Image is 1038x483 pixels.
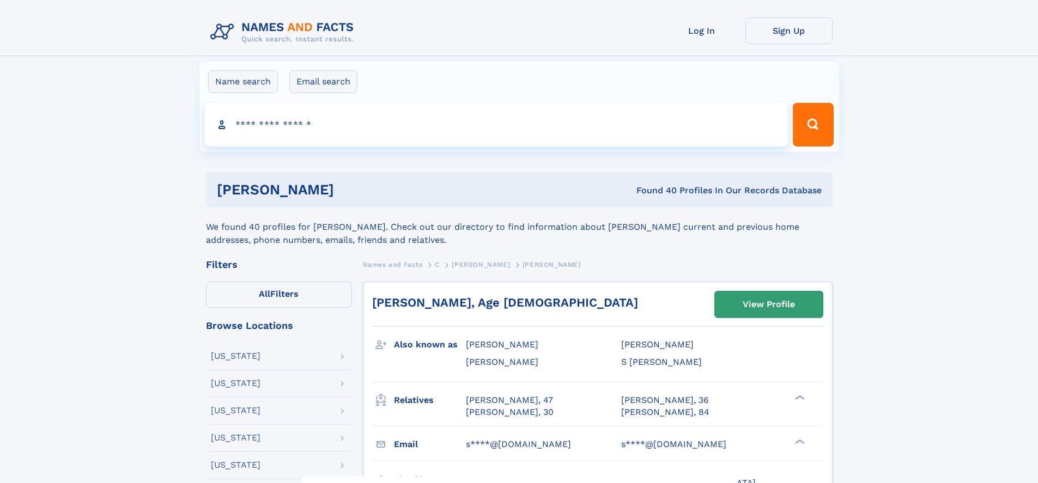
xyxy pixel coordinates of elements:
img: Logo Names and Facts [206,17,363,47]
div: [US_STATE] [211,379,260,388]
label: Filters [206,282,352,308]
div: [US_STATE] [211,433,260,442]
span: [PERSON_NAME] [523,261,581,268]
span: [PERSON_NAME] [466,339,538,350]
h3: Email [394,435,466,454]
div: Filters [206,260,352,270]
a: Log In [658,17,745,44]
div: Found 40 Profiles In Our Records Database [485,185,822,197]
div: Browse Locations [206,321,352,331]
h3: Relatives [394,391,466,409]
a: Names and Facts [363,258,423,271]
div: [US_STATE] [211,352,260,360]
button: Search Button [793,103,833,146]
a: C [435,258,440,271]
span: C [435,261,440,268]
h1: [PERSON_NAME] [217,183,485,197]
span: [PERSON_NAME] [621,339,694,350]
h3: Also known as [394,335,466,354]
a: [PERSON_NAME], 84 [621,406,709,418]
label: Email search [289,70,357,93]
span: [PERSON_NAME] [452,261,510,268]
a: View Profile [715,291,823,317]
div: [US_STATE] [211,406,260,415]
label: Name search [208,70,278,93]
div: We found 40 profiles for [PERSON_NAME]. Check out our directory to find information about [PERSON... [206,207,833,247]
span: S [PERSON_NAME] [621,357,702,367]
a: Sign Up [745,17,833,44]
div: ❯ [792,394,805,401]
div: ❯ [792,438,805,445]
div: View Profile [743,292,795,317]
a: [PERSON_NAME] [452,258,510,271]
input: search input [205,103,788,146]
div: [US_STATE] [211,461,260,469]
a: [PERSON_NAME], 47 [466,394,553,406]
a: [PERSON_NAME], 30 [466,406,554,418]
span: [PERSON_NAME] [466,357,538,367]
a: [PERSON_NAME], Age [DEMOGRAPHIC_DATA] [372,296,638,309]
a: [PERSON_NAME], 36 [621,394,709,406]
span: All [259,289,270,299]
